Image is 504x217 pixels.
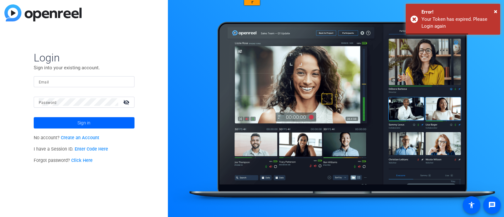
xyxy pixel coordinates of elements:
span: No account? [34,135,100,140]
div: Your Token has expired. Please Login again [421,16,495,30]
button: Sign in [34,117,135,128]
div: Error! [421,9,495,16]
span: I have a Session ID. [34,146,108,152]
img: blue-gradient.svg [4,4,82,21]
mat-label: Email [39,80,49,84]
mat-icon: accessibility [468,201,475,209]
a: Click Here [71,158,93,163]
span: × [494,8,497,15]
input: Enter Email Address [39,78,129,85]
mat-icon: visibility_off [119,98,135,107]
span: Forgot password? [34,158,93,163]
span: Login [34,51,135,64]
span: Sign in [77,115,90,131]
mat-label: Password [39,100,57,105]
button: Close [494,7,497,16]
a: Create an Account [61,135,99,140]
a: Enter Code Here [75,146,108,152]
mat-icon: message [488,201,496,209]
p: Sign into your existing account. [34,64,135,71]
